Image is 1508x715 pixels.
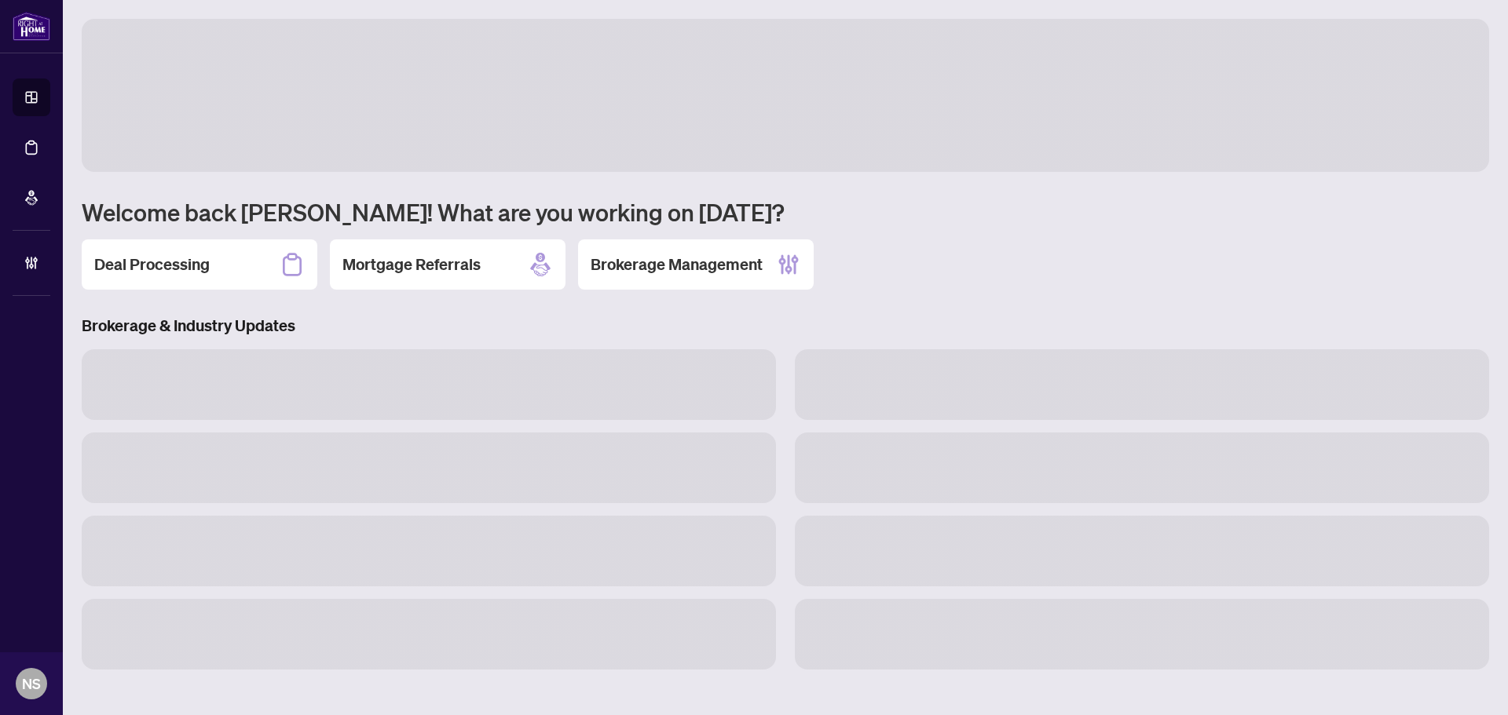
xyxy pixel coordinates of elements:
[82,197,1489,227] h1: Welcome back [PERSON_NAME]! What are you working on [DATE]?
[82,315,1489,337] h3: Brokerage & Industry Updates
[22,673,41,695] span: NS
[591,254,763,275] h2: Brokerage Management
[342,254,481,275] h2: Mortgage Referrals
[13,12,50,41] img: logo
[94,254,210,275] h2: Deal Processing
